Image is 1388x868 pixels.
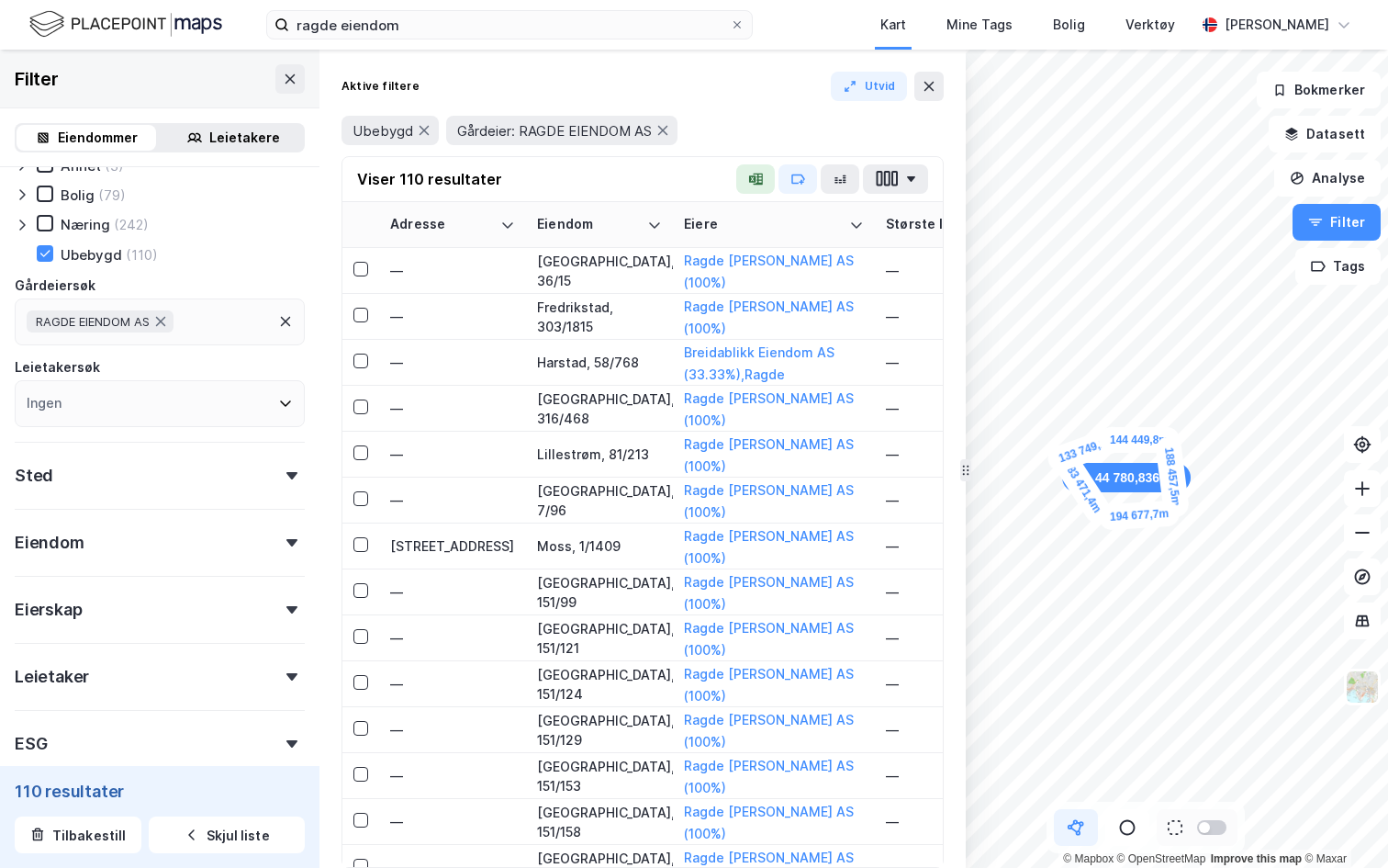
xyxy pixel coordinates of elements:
[886,445,1066,464] div: —
[1345,670,1380,705] img: Z
[15,599,82,621] div: Eierskap
[886,720,1066,739] div: —
[1099,427,1180,453] div: Map marker
[29,8,222,40] img: logo.f888ab2527a4732fd821a326f86c7f29.svg
[61,216,110,233] div: Næring
[1049,445,1114,527] div: Map marker
[15,465,53,487] div: Sted
[537,445,662,464] div: Lillestrøm, 81/213
[886,216,1044,233] div: Største leietaker
[15,817,141,853] button: Tilbakestill
[61,186,95,204] div: Bolig
[353,122,413,140] span: Ubebygd
[1053,14,1085,36] div: Bolig
[390,766,515,785] div: —
[457,122,652,140] span: Gårdeier: RAGDE EIENDOM AS
[886,812,1066,831] div: —
[27,392,62,414] div: Ingen
[390,445,515,464] div: —
[390,674,515,693] div: —
[880,14,906,36] div: Kart
[1125,14,1175,36] div: Verktøy
[886,353,1066,372] div: —
[1269,116,1381,152] button: Datasett
[537,389,662,428] div: [GEOGRAPHIC_DATA], 316/468
[390,307,515,326] div: —
[15,780,305,802] div: 110 resultater
[390,812,515,831] div: —
[537,252,662,290] div: [GEOGRAPHIC_DATA], 36/15
[537,298,662,336] div: Fredrikstad, 303/1815
[537,216,640,233] div: Eiendom
[15,275,95,297] div: Gårdeiersøk
[946,14,1013,36] div: Mine Tags
[1257,72,1381,108] button: Bokmerker
[149,817,305,853] button: Skjul liste
[1293,204,1381,241] button: Filter
[390,490,515,510] div: —
[1117,852,1206,865] a: OpenStreetMap
[1045,423,1129,475] div: Map marker
[98,186,126,204] div: (79)
[886,307,1066,326] div: —
[341,79,420,94] div: Aktive filtere
[886,674,1066,693] div: —
[537,481,662,520] div: [GEOGRAPHIC_DATA], 7/96
[886,490,1066,510] div: —
[1155,435,1191,519] div: Map marker
[1296,780,1388,868] iframe: Chat Widget
[537,353,662,372] div: Harstad, 58/768
[390,720,515,739] div: —
[357,168,502,190] div: Viser 110 resultater
[15,64,59,94] div: Filter
[1062,463,1191,492] div: Map marker
[126,246,158,264] div: (110)
[1098,500,1181,530] div: Map marker
[886,766,1066,785] div: —
[537,711,662,750] div: [GEOGRAPHIC_DATA], 151/129
[58,127,138,149] div: Eiendommer
[831,72,908,101] button: Utvid
[61,246,122,264] div: Ubebygd
[1295,248,1381,285] button: Tags
[289,11,730,39] input: Søk på adresse, matrikkel, gårdeiere, leietakere eller personer
[1274,160,1381,197] button: Analyse
[537,803,662,841] div: [GEOGRAPHIC_DATA], 151/158
[886,261,1066,280] div: —
[390,399,515,418] div: —
[886,399,1066,418] div: —
[537,619,662,658] div: [GEOGRAPHIC_DATA], 151/121
[390,536,515,556] div: [STREET_ADDRESS]
[537,536,662,556] div: Moss, 1/1409
[1296,780,1388,868] div: Kontrollprogram for chat
[537,757,662,795] div: [GEOGRAPHIC_DATA], 151/153
[390,353,515,372] div: —
[15,733,47,755] div: ESG
[886,536,1066,556] div: —
[537,665,662,704] div: [GEOGRAPHIC_DATA], 151/124
[114,216,149,233] div: (242)
[390,628,515,648] div: —
[1063,852,1114,865] a: Mapbox
[886,628,1066,648] div: —
[15,666,89,688] div: Leietaker
[209,127,280,149] div: Leietakere
[15,532,84,554] div: Eiendom
[886,582,1066,602] div: —
[36,314,150,329] span: RAGDE EIENDOM AS
[390,261,515,280] div: —
[1225,14,1329,36] div: [PERSON_NAME]
[684,216,842,233] div: Eiere
[537,573,662,612] div: [GEOGRAPHIC_DATA], 151/99
[390,216,493,233] div: Adresse
[15,356,100,378] div: Leietakersøk
[390,582,515,602] div: —
[1211,852,1302,865] a: Improve this map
